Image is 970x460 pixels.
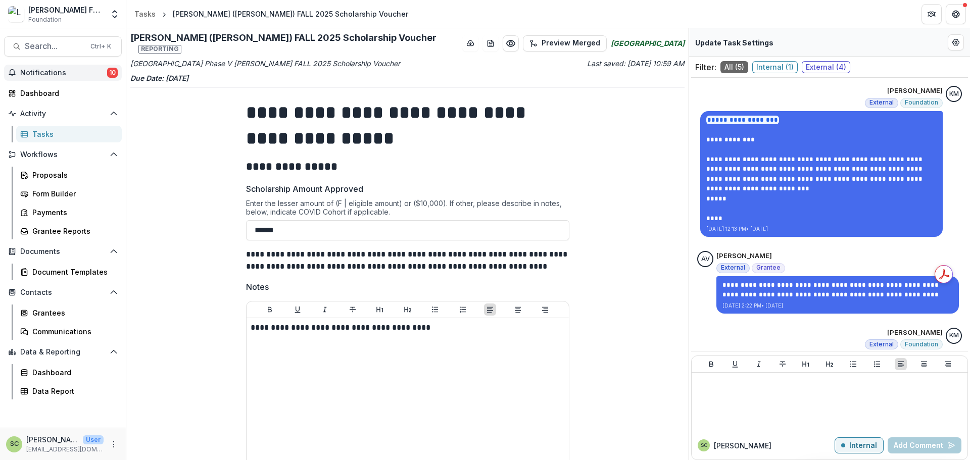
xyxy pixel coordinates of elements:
[706,225,937,233] p: [DATE] 12:13 PM • [DATE]
[457,303,469,316] button: Ordered List
[429,303,441,316] button: Bullet List
[20,247,106,256] span: Documents
[4,344,122,360] button: Open Data & Reporting
[26,434,79,445] p: [PERSON_NAME]
[130,7,160,21] a: Tasks
[20,69,107,77] span: Notifications
[130,58,406,69] p: [GEOGRAPHIC_DATA] Phase V [PERSON_NAME] FALL 2025 Scholarship Voucher
[888,437,961,453] button: Add Comment
[752,61,798,73] span: Internal ( 1 )
[264,303,276,316] button: Bold
[905,99,938,106] span: Foundation
[32,367,114,378] div: Dashboard
[539,303,551,316] button: Align Right
[32,129,114,139] div: Tasks
[887,86,943,96] p: [PERSON_NAME]
[134,9,156,19] div: Tasks
[20,110,106,118] span: Activity
[942,358,954,370] button: Align Right
[701,256,710,263] div: Amanda Voskinarian
[28,5,104,15] div: [PERSON_NAME] Fund for the Blind
[410,58,685,69] p: Last saved: [DATE] 10:59 AM
[16,304,122,321] a: Grantees
[108,438,120,450] button: More
[32,226,114,236] div: Grantee Reports
[292,303,304,316] button: Underline
[482,35,499,52] button: download-word-button
[16,167,122,183] a: Proposals
[871,358,883,370] button: Ordered List
[835,437,884,453] button: Internal
[847,358,859,370] button: Bullet List
[729,358,741,370] button: Underline
[753,358,765,370] button: Italicize
[138,45,181,53] span: Reporting
[32,308,114,318] div: Grantees
[716,251,772,261] p: [PERSON_NAME]
[705,358,717,370] button: Bold
[10,441,19,447] div: Sandra Ching
[130,73,685,83] p: Due Date: [DATE]
[611,38,685,48] i: [GEOGRAPHIC_DATA]
[16,383,122,399] a: Data Report
[246,199,569,220] div: Enter the lesser amount of (F | eligible amount) or ($10,000). If other, please describe in notes...
[20,348,106,356] span: Data & Reporting
[16,223,122,239] a: Grantee Reports
[714,440,771,451] p: [PERSON_NAME]
[800,358,812,370] button: Heading 1
[777,358,789,370] button: Strike
[246,281,269,293] p: Notes
[721,264,745,271] span: External
[16,364,122,381] a: Dashboard
[523,35,607,52] button: Preview Merged
[4,65,122,81] button: Notifications10
[484,303,496,316] button: Align Left
[8,6,24,22] img: Lavelle Fund for the Blind
[374,303,386,316] button: Heading 1
[173,9,408,19] div: [PERSON_NAME] ([PERSON_NAME]) FALL 2025 Scholarship Voucher
[512,303,524,316] button: Align Center
[948,34,964,50] button: Edit Form Settings
[4,284,122,300] button: Open Contacts
[25,41,84,51] span: Search...
[16,126,122,142] a: Tasks
[347,303,359,316] button: Strike
[16,264,122,280] a: Document Templates
[695,37,773,48] p: Update Task Settings
[720,61,748,73] span: All ( 5 )
[32,188,114,199] div: Form Builder
[16,204,122,221] a: Payments
[107,68,118,78] span: 10
[246,183,363,195] p: Scholarship Amount Approved
[20,150,106,159] span: Workflows
[16,323,122,340] a: Communications
[823,358,836,370] button: Heading 2
[28,15,62,24] span: Foundation
[16,185,122,202] a: Form Builder
[32,326,114,337] div: Communications
[88,41,113,52] div: Ctrl + K
[108,4,122,24] button: Open entity switcher
[922,4,942,24] button: Partners
[20,88,114,98] div: Dashboard
[918,358,930,370] button: Align Center
[130,32,458,54] h2: [PERSON_NAME] ([PERSON_NAME]) FALL 2025 Scholarship Voucher
[802,61,850,73] span: External ( 4 )
[849,441,877,450] p: Internal
[756,264,781,271] span: Grantee
[319,303,331,316] button: Italicize
[895,358,907,370] button: Align Left
[949,332,959,339] div: Kate Morris
[4,36,122,57] button: Search...
[32,386,114,396] div: Data Report
[4,106,122,122] button: Open Activity
[32,170,114,180] div: Proposals
[32,207,114,218] div: Payments
[949,91,959,97] div: Kate Morris
[4,85,122,101] a: Dashboard
[695,61,716,73] p: Filter:
[905,341,938,348] span: Foundation
[869,99,894,106] span: External
[869,341,894,348] span: External
[4,146,122,163] button: Open Workflows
